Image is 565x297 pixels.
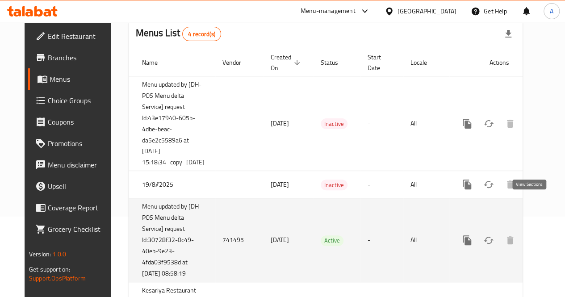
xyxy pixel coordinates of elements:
[29,248,51,260] span: Version:
[48,224,112,234] span: Grocery Checklist
[403,171,449,198] td: All
[478,113,499,134] button: Change Status
[271,52,303,73] span: Created On
[52,248,66,260] span: 1.0.0
[135,198,215,282] td: Menu updated by [DH-POS Menu delta Service] request Id:30728f32-0c49-40eb-9e23-4fda03f9538d at [D...
[456,113,478,134] button: more
[550,6,553,16] span: A
[28,47,119,68] a: Branches
[215,198,264,282] td: 741495
[135,171,215,198] td: 19/8//2025
[368,52,393,73] span: Start Date
[48,159,112,170] span: Menu disclaimer
[182,27,221,41] div: Total records count
[271,117,289,129] span: [DATE]
[499,230,521,251] button: Delete menu
[456,230,478,251] button: more
[499,113,521,134] button: Delete menu
[142,57,169,68] span: Name
[28,111,119,133] a: Coupons
[222,57,253,68] span: Vendor
[48,31,112,42] span: Edit Restaurant
[321,180,347,190] span: Inactive
[360,171,403,198] td: -
[521,113,542,134] a: View Sections
[521,174,542,195] a: View Sections
[48,202,112,213] span: Coverage Report
[29,272,86,284] a: Support.OpsPlatform
[410,57,439,68] span: Locale
[449,49,549,76] th: Actions
[28,90,119,111] a: Choice Groups
[136,26,221,41] h2: Menus List
[48,181,112,192] span: Upsell
[135,76,215,171] td: Menu updated by [DH-POS Menu delta Service] request Id:43e17940-605b-4dbe-beac-da5e2c5589a6 at [D...
[28,197,119,218] a: Coverage Report
[271,234,289,246] span: [DATE]
[360,76,403,171] td: -
[28,133,119,154] a: Promotions
[28,68,119,90] a: Menus
[48,117,112,127] span: Coupons
[301,6,356,17] div: Menu-management
[183,30,221,38] span: 4 record(s)
[499,174,521,195] button: Delete menu
[321,118,347,129] div: Inactive
[403,198,449,282] td: All
[29,264,70,275] span: Get support on:
[28,25,119,47] a: Edit Restaurant
[498,23,519,45] div: Export file
[28,154,119,176] a: Menu disclaimer
[321,235,343,246] span: Active
[271,179,289,190] span: [DATE]
[48,138,112,149] span: Promotions
[478,174,499,195] button: Change Status
[478,230,499,251] button: Change Status
[456,174,478,195] button: more
[28,218,119,240] a: Grocery Checklist
[48,52,112,63] span: Branches
[50,74,112,84] span: Menus
[403,76,449,171] td: All
[321,57,350,68] span: Status
[28,176,119,197] a: Upsell
[398,6,456,16] div: [GEOGRAPHIC_DATA]
[360,198,403,282] td: -
[48,95,112,106] span: Choice Groups
[321,119,347,129] span: Inactive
